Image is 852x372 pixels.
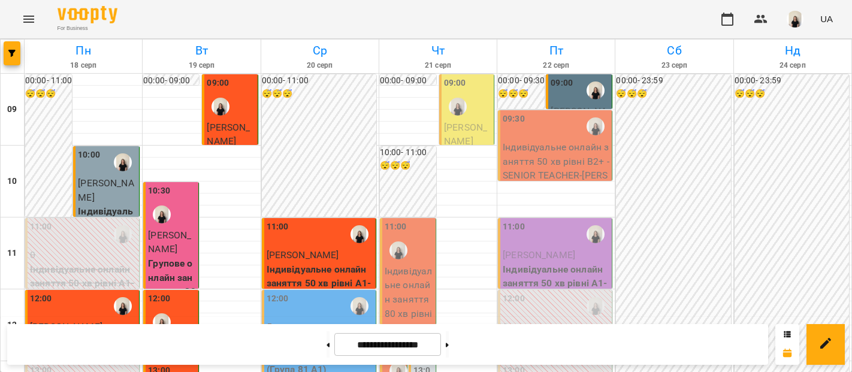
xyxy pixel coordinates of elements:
[381,60,495,71] h6: 21 серп
[503,262,609,305] p: Індивідуальне онлайн заняття 50 хв рівні А1-В1- SENIOR TEACHER
[58,6,117,23] img: Voopty Logo
[498,87,545,101] h6: 😴😴😴
[381,41,495,60] h6: Чт
[212,98,229,116] img: Жюлі
[7,103,17,116] h6: 09
[30,248,137,262] p: 0
[498,74,545,87] h6: 00:00 - 09:30
[499,60,613,71] h6: 22 серп
[389,241,407,259] img: Жюлі
[26,41,140,60] h6: Пн
[30,292,52,306] label: 12:00
[25,74,72,87] h6: 00:00 - 11:00
[26,60,140,71] h6: 18 серп
[267,262,373,305] p: Індивідуальне онлайн заняття 50 хв рівні А1-В1
[30,220,52,234] label: 11:00
[503,220,525,234] label: 11:00
[78,149,100,162] label: 10:00
[351,297,368,315] img: Жюлі
[551,77,573,90] label: 09:00
[449,98,467,116] img: Жюлі
[735,87,849,101] h6: 😴😴😴
[14,5,43,34] button: Menu
[587,81,605,99] img: Жюлі
[58,25,117,32] span: For Business
[503,249,575,261] span: [PERSON_NAME]
[148,292,170,306] label: 12:00
[385,220,407,234] label: 11:00
[587,297,605,315] img: Жюлі
[787,11,803,28] img: a3bfcddf6556b8c8331b99a2d66cc7fb.png
[380,74,436,87] h6: 00:00 - 09:00
[263,60,377,71] h6: 20 серп
[380,146,436,159] h6: 10:00 - 11:00
[267,292,289,306] label: 12:00
[114,297,132,315] img: Жюлі
[351,225,368,243] img: Жюлі
[262,87,376,101] h6: 😴😴😴
[114,153,132,171] img: Жюлі
[616,87,730,101] h6: 😴😴😴
[207,77,229,90] label: 09:00
[587,225,605,243] img: Жюлі
[78,204,137,289] p: Індивідуальне онлайн заняття 50 хв рівні А1-В1- SENIOR TEACHER
[153,205,171,223] img: Жюлі
[207,122,250,147] span: [PERSON_NAME]
[25,87,72,101] h6: 😴😴😴
[263,41,377,60] h6: Ср
[503,292,525,306] label: 12:00
[587,117,605,135] img: Жюлі
[815,8,838,30] button: UA
[444,122,487,147] span: [PERSON_NAME]
[736,60,850,71] h6: 24 серп
[144,41,258,60] h6: Вт
[30,262,137,305] p: Індивідуальне онлайн заняття 50 хв рівні А1-В1 ([PERSON_NAME])
[262,74,376,87] h6: 00:00 - 11:00
[267,220,289,234] label: 11:00
[736,41,850,60] h6: Нд
[617,60,731,71] h6: 23 серп
[7,175,17,188] h6: 10
[144,60,258,71] h6: 19 серп
[551,105,606,131] span: [PERSON_NAME]
[616,74,730,87] h6: 00:00 - 23:59
[148,185,170,198] label: 10:30
[78,177,134,203] span: [PERSON_NAME]
[114,225,132,243] img: Жюлі
[143,74,199,87] h6: 00:00 - 09:00
[267,249,339,261] span: [PERSON_NAME]
[153,313,171,331] img: Жюлі
[7,247,17,260] h6: 11
[148,256,196,327] p: Групове онлайн заняття по 80 хв рівні В2+
[444,77,466,90] label: 09:00
[499,41,613,60] h6: Пт
[380,159,436,173] h6: 😴😴😴
[148,229,191,255] span: [PERSON_NAME]
[503,113,525,126] label: 09:30
[735,74,849,87] h6: 00:00 - 23:59
[503,140,609,196] p: Індивідуальне онлайн заняття 50 хв рівні В2+ - SENIOR TEACHER - [PERSON_NAME]
[617,41,731,60] h6: Сб
[820,13,833,25] span: UA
